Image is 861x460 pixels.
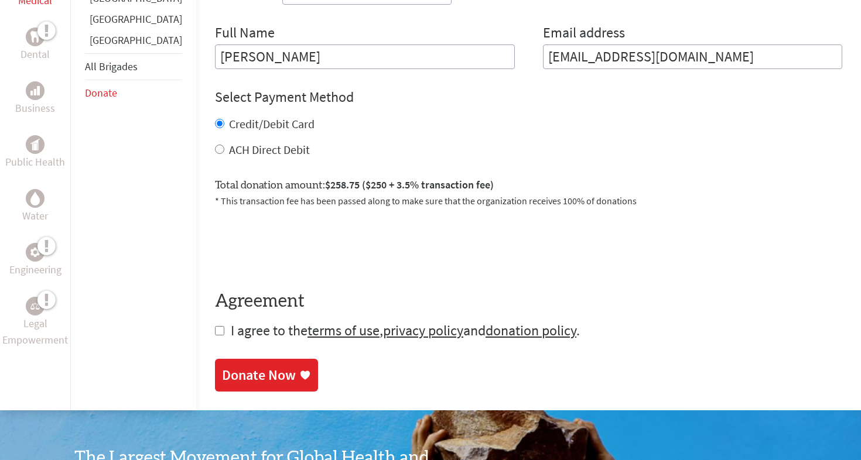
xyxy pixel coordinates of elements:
[383,321,463,339] a: privacy policy
[543,23,625,44] label: Email address
[85,86,117,99] a: Donate
[26,189,45,208] div: Water
[30,192,40,205] img: Water
[231,321,580,339] span: I agree to the , and .
[26,28,45,46] div: Dental
[26,135,45,154] div: Public Health
[215,359,318,392] a: Donate Now
[2,297,68,348] a: Legal EmpowermentLegal Empowerment
[486,321,576,339] a: donation policy
[5,154,65,170] p: Public Health
[85,80,182,106] li: Donate
[215,44,515,69] input: Enter Full Name
[215,222,393,267] iframe: reCAPTCHA
[215,23,275,44] label: Full Name
[26,243,45,262] div: Engineering
[30,303,40,310] img: Legal Empowerment
[9,262,61,278] p: Engineering
[325,178,494,191] span: $258.75 ($250 + 3.5% transaction fee)
[15,81,55,116] a: BusinessBusiness
[229,116,315,131] label: Credit/Debit Card
[543,44,843,69] input: Your Email
[90,12,182,26] a: [GEOGRAPHIC_DATA]
[5,135,65,170] a: Public HealthPublic Health
[20,28,50,63] a: DentalDental
[30,248,40,257] img: Engineering
[9,243,61,278] a: EngineeringEngineering
[20,46,50,63] p: Dental
[215,88,842,107] h4: Select Payment Method
[30,139,40,150] img: Public Health
[222,366,296,385] div: Donate Now
[215,291,842,312] h4: Agreement
[85,32,182,53] li: Panama
[30,32,40,43] img: Dental
[22,208,48,224] p: Water
[307,321,380,339] a: terms of use
[26,297,45,315] div: Legal Empowerment
[15,100,55,116] p: Business
[30,86,40,95] img: Business
[215,194,842,208] p: * This transaction fee has been passed along to make sure that the organization receives 100% of ...
[229,142,310,157] label: ACH Direct Debit
[85,60,138,73] a: All Brigades
[85,53,182,80] li: All Brigades
[85,11,182,32] li: Guatemala
[22,189,48,224] a: WaterWater
[90,33,182,47] a: [GEOGRAPHIC_DATA]
[26,81,45,100] div: Business
[2,315,68,348] p: Legal Empowerment
[215,177,494,194] label: Total donation amount:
